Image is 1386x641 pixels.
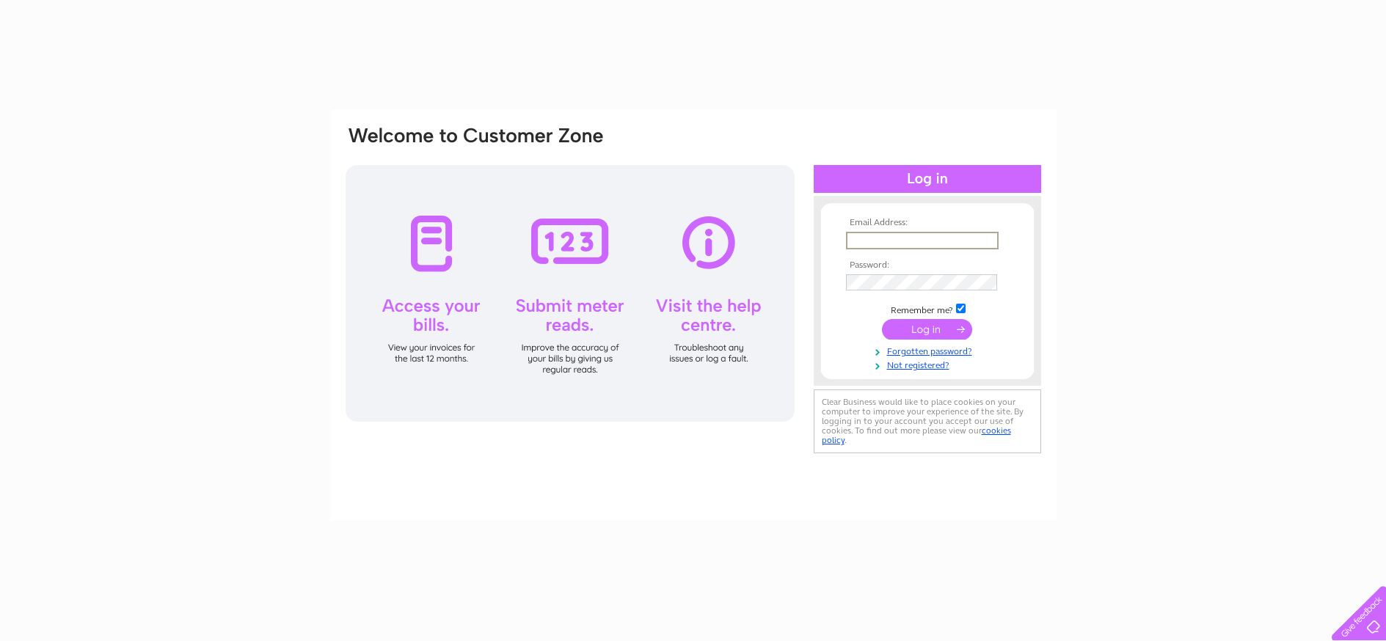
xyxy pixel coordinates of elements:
td: Remember me? [842,301,1013,316]
a: Not registered? [846,357,1013,371]
a: Forgotten password? [846,343,1013,357]
th: Password: [842,260,1013,271]
input: Submit [882,319,972,340]
a: cookies policy [822,425,1011,445]
th: Email Address: [842,218,1013,228]
div: Clear Business would like to place cookies on your computer to improve your experience of the sit... [814,389,1041,453]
